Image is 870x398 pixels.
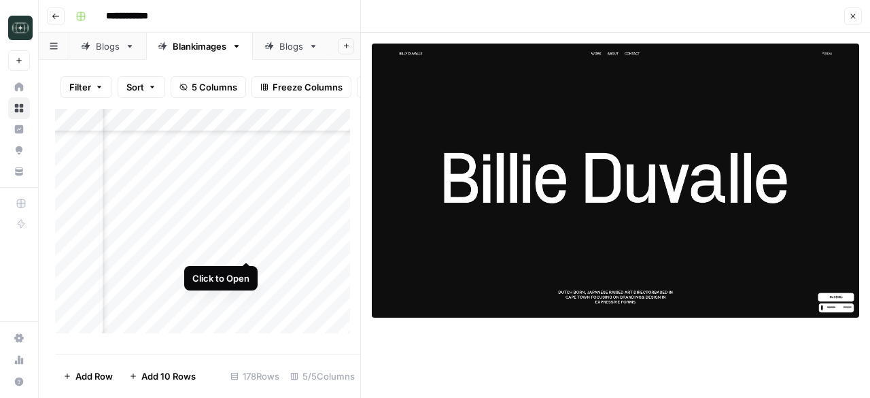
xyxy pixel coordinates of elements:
span: Filter [69,80,91,94]
span: Add Row [75,369,113,383]
a: Usage [8,349,30,371]
a: Blogs [69,33,146,60]
button: Add 10 Rows [121,365,204,387]
button: Help + Support [8,371,30,393]
button: Sort [118,76,165,98]
img: Row/Cell [372,44,859,318]
button: Freeze Columns [251,76,351,98]
a: Opportunities [8,139,30,161]
a: Browse [8,97,30,119]
div: Blogs [279,39,303,53]
a: Home [8,76,30,98]
button: Filter [60,76,112,98]
div: Blankimages [173,39,226,53]
a: Your Data [8,161,30,182]
button: Add Row [55,365,121,387]
div: Click to Open [192,271,249,285]
span: Add 10 Rows [141,369,196,383]
button: Workspace: Catalyst [8,11,30,45]
span: Freeze Columns [273,80,343,94]
a: Settings [8,327,30,349]
span: 5 Columns [192,80,237,94]
a: Insights [8,118,30,140]
button: 5 Columns [171,76,246,98]
div: 178 Rows [225,365,285,387]
div: Blogs [96,39,120,53]
a: Blogs [253,33,330,60]
div: 5/5 Columns [285,365,360,387]
a: Blankimages [146,33,253,60]
img: Catalyst Logo [8,16,33,40]
span: Sort [126,80,144,94]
